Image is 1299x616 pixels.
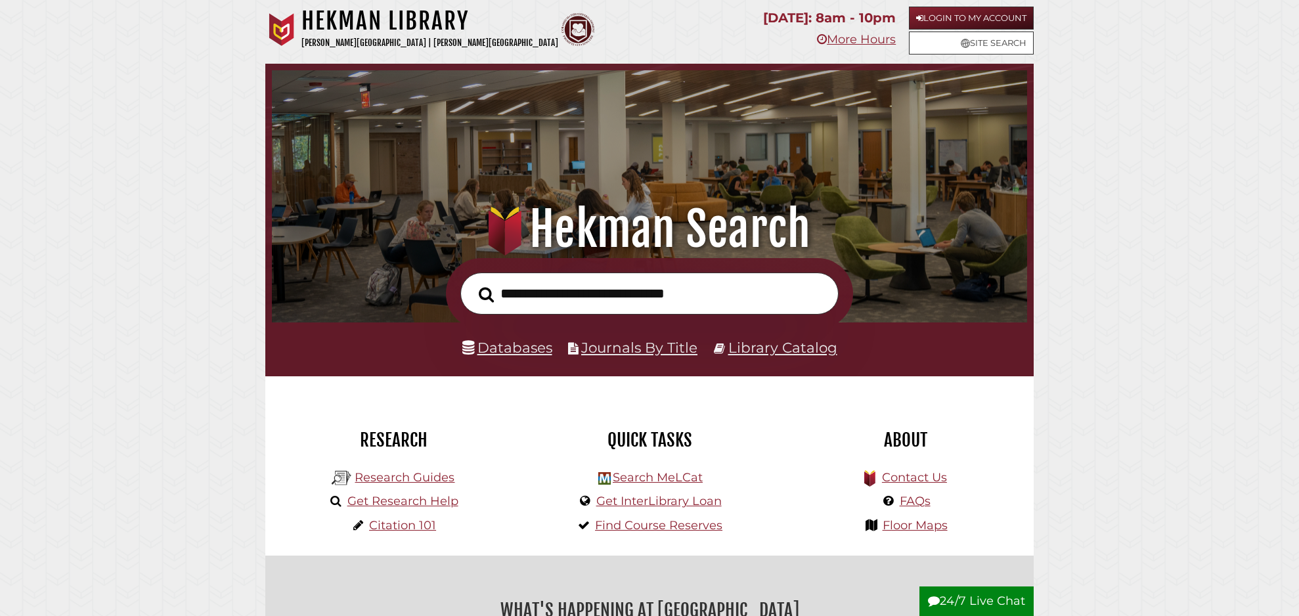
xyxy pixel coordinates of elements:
a: More Hours [817,32,896,47]
a: Contact Us [882,470,947,485]
img: Calvin Theological Seminary [561,13,594,46]
a: Site Search [909,32,1034,55]
a: Databases [462,339,552,356]
p: [DATE]: 8am - 10pm [763,7,896,30]
h2: About [787,429,1024,451]
a: Find Course Reserves [595,518,722,533]
i: Search [479,286,494,303]
a: Get InterLibrary Loan [596,494,722,508]
a: Search MeLCat [613,470,703,485]
a: Get Research Help [347,494,458,508]
a: Research Guides [355,470,454,485]
a: Library Catalog [728,339,837,356]
a: Journals By Title [581,339,697,356]
a: FAQs [900,494,931,508]
img: Hekman Library Logo [332,468,351,488]
a: Login to My Account [909,7,1034,30]
img: Hekman Library Logo [598,472,611,485]
p: [PERSON_NAME][GEOGRAPHIC_DATA] | [PERSON_NAME][GEOGRAPHIC_DATA] [301,35,558,51]
button: Search [472,283,500,307]
h2: Research [275,429,512,451]
a: Floor Maps [883,518,948,533]
img: Calvin University [265,13,298,46]
h1: Hekman Search [292,200,1008,258]
h1: Hekman Library [301,7,558,35]
h2: Quick Tasks [531,429,768,451]
a: Citation 101 [369,518,436,533]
